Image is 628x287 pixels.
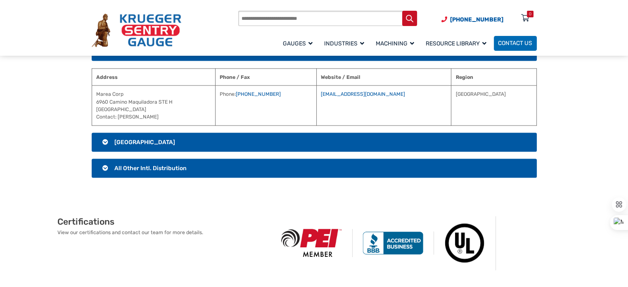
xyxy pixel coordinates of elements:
[372,35,422,52] a: Machining
[451,68,536,85] th: Region
[434,216,496,270] img: Underwriters Laboratories
[215,85,316,126] td: Phone:
[450,16,503,23] span: [PHONE_NUMBER]
[376,40,414,47] span: Machining
[114,164,187,171] span: All Other Intl. Distribution
[498,40,532,47] span: Contact Us
[57,228,271,236] p: View our certifications and contact our team for more details.
[321,91,405,97] a: [EMAIL_ADDRESS][DOMAIN_NAME]
[215,68,316,85] th: Phone / Fax
[529,11,531,17] div: 0
[236,91,281,97] a: [PHONE_NUMBER]
[441,15,503,24] a: Phone Number (920) 434-8860
[316,68,451,85] th: Website / Email
[426,40,486,47] span: Resource Library
[451,85,536,126] td: [GEOGRAPHIC_DATA]
[279,35,320,52] a: Gauges
[324,40,364,47] span: Industries
[92,68,215,85] th: Address
[283,40,313,47] span: Gauges
[57,216,271,227] h2: Certifications
[271,229,353,257] img: PEI Member
[114,138,175,145] span: [GEOGRAPHIC_DATA]
[422,35,494,52] a: Resource Library
[320,35,372,52] a: Industries
[353,231,434,254] img: BBB
[494,36,537,51] a: Contact Us
[92,14,181,47] img: Krueger Sentry Gauge
[92,85,215,126] td: Marea Corp 6960 Camino Maquiladora STE H [GEOGRAPHIC_DATA] Contact: [PERSON_NAME]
